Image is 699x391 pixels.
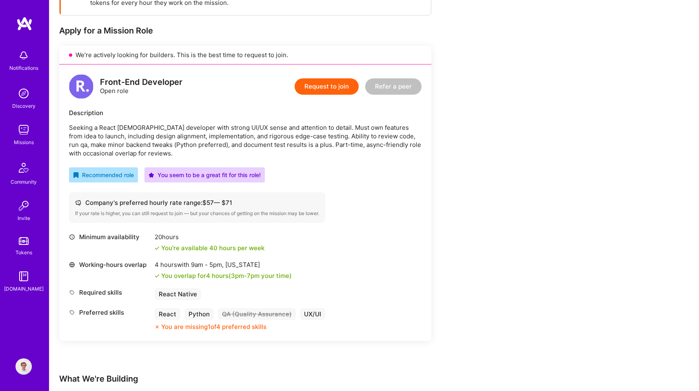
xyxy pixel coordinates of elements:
div: Discovery [12,102,36,110]
div: Preferred skills [69,308,151,317]
div: What We're Building [59,373,549,384]
div: Notifications [9,64,38,72]
div: You seem to be a great fit for this role! [149,171,261,179]
div: Tokens [16,248,32,257]
div: Missions [14,138,34,147]
span: 9am - 5pm , [189,261,225,269]
img: tokens [19,237,29,245]
div: Front-End Developer [100,78,182,87]
i: icon World [69,262,75,268]
div: [DOMAIN_NAME] [4,284,44,293]
div: Apply for a Mission Role [59,25,431,36]
button: Request to join [295,78,359,95]
div: Description [69,109,422,117]
div: Company's preferred hourly rate range: $ 57 — $ 71 [75,198,319,207]
i: icon Check [155,273,160,278]
div: You're available 40 hours per week [155,244,264,252]
i: icon Cash [75,200,81,206]
i: icon Clock [69,234,75,240]
div: 20 hours [155,233,264,241]
div: You overlap for 4 hours ( your time) [161,271,292,280]
img: guide book [16,268,32,284]
span: 3pm - 7pm [231,272,260,280]
div: We’re actively looking for builders. This is the best time to request to join. [59,46,431,64]
div: Python [184,308,214,320]
div: React Native [155,288,201,300]
i: icon CloseOrange [155,324,160,329]
button: Refer a peer [365,78,422,95]
i: icon Check [155,246,160,251]
img: bell [16,47,32,64]
div: React [155,308,180,320]
div: Recommended role [73,171,134,179]
i: icon PurpleStar [149,172,154,178]
i: icon RecommendedBadge [73,172,79,178]
img: discovery [16,85,32,102]
div: Required skills [69,288,151,297]
div: UX/UI [300,308,325,320]
div: Invite [18,214,30,222]
img: teamwork [16,122,32,138]
img: logo [69,74,93,99]
i: icon Tag [69,309,75,315]
div: Minimum availability [69,233,151,241]
div: Working-hours overlap [69,260,151,269]
div: You are missing 1 of 4 preferred skills [161,322,266,331]
div: 4 hours with [US_STATE] [155,260,292,269]
div: Open role [100,78,182,95]
i: icon Tag [69,289,75,295]
div: Community [11,178,37,186]
img: Community [14,158,33,178]
a: User Avatar [13,358,34,375]
img: logo [16,16,33,31]
img: Invite [16,198,32,214]
div: QA (Quality Assurance) [218,308,296,320]
p: Seeking a React [DEMOGRAPHIC_DATA] developer with strong UI/UX sense and attention to detail. Mus... [69,123,422,158]
img: User Avatar [16,358,32,375]
div: If your rate is higher, you can still request to join — but your chances of getting on the missio... [75,210,319,217]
